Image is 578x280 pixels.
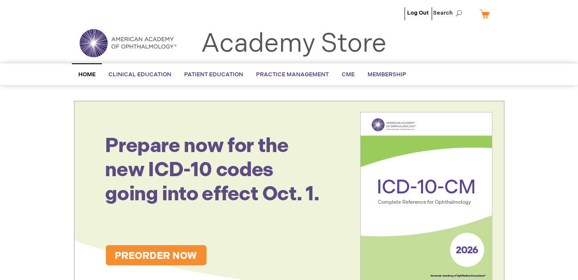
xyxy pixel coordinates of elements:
a: Academy Store [201,28,386,59]
span: Patient Education [184,71,243,78]
span: Search [433,4,466,22]
span: CME [342,71,355,78]
span: Membership [368,71,406,78]
span: Home [78,71,96,78]
a: Log Out [407,9,429,16]
span: Clinical Education [108,71,171,78]
span: Practice Management [256,71,329,78]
